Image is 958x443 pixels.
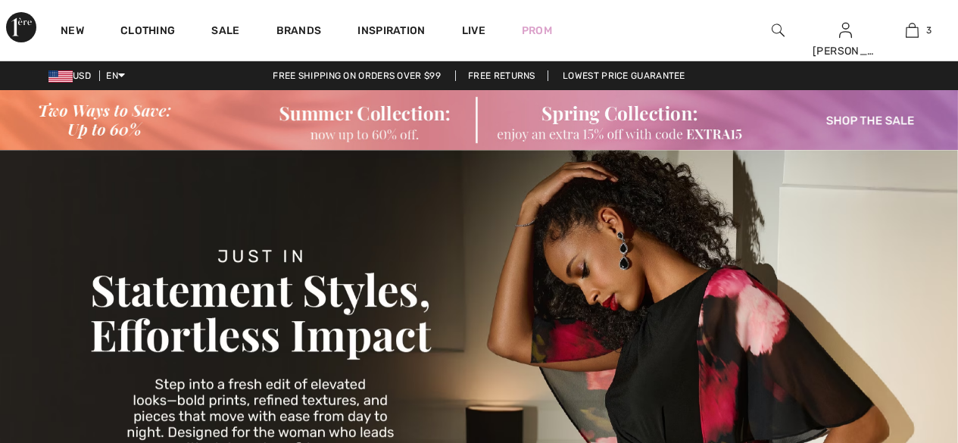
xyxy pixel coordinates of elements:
[455,70,548,81] a: Free Returns
[357,24,425,40] span: Inspiration
[211,24,239,40] a: Sale
[106,70,125,81] span: EN
[522,23,552,39] a: Prom
[48,70,73,83] img: US Dollar
[261,70,453,81] a: Free shipping on orders over $99
[879,21,945,39] a: 3
[839,21,852,39] img: My Info
[120,24,175,40] a: Clothing
[462,23,485,39] a: Live
[813,43,878,59] div: [PERSON_NAME]
[551,70,697,81] a: Lowest Price Guarantee
[926,23,931,37] span: 3
[61,24,84,40] a: New
[276,24,322,40] a: Brands
[48,70,97,81] span: USD
[6,12,36,42] img: 1ère Avenue
[772,21,785,39] img: search the website
[839,23,852,37] a: Sign In
[906,21,919,39] img: My Bag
